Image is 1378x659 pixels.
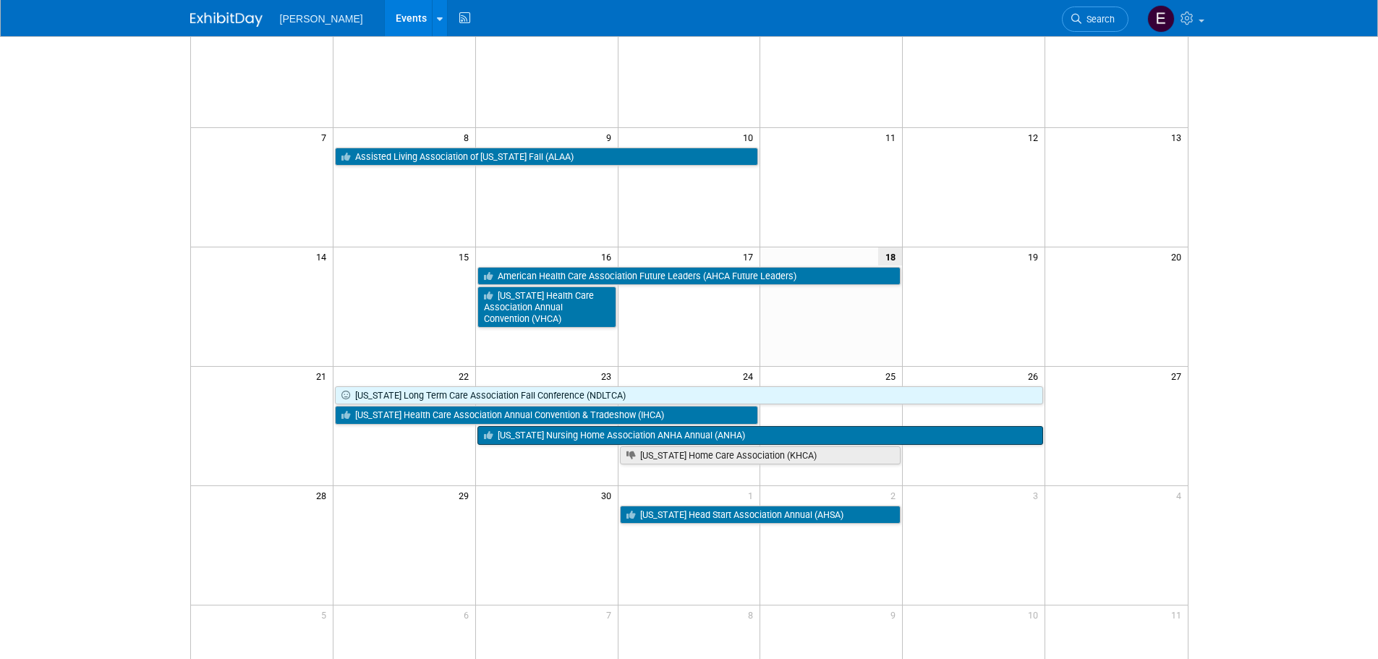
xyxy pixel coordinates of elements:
span: 9 [889,605,902,624]
span: 17 [741,247,760,265]
span: 11 [1170,605,1188,624]
span: Search [1081,14,1115,25]
span: 12 [1026,128,1045,146]
span: 10 [1026,605,1045,624]
span: 18 [878,247,902,265]
span: 30 [600,486,618,504]
a: [US_STATE] Health Care Association Annual Convention & Tradeshow (IHCA) [335,406,759,425]
a: Assisted Living Association of [US_STATE] Fall (ALAA) [335,148,759,166]
span: 21 [315,367,333,385]
span: 20 [1170,247,1188,265]
a: [US_STATE] Health Care Association Annual Convention (VHCA) [477,286,616,328]
span: 29 [457,486,475,504]
span: 2 [889,486,902,504]
span: 5 [320,605,333,624]
a: American Health Care Association Future Leaders (AHCA Future Leaders) [477,267,901,286]
span: 14 [315,247,333,265]
span: 26 [1026,367,1045,385]
span: 7 [605,605,618,624]
span: 8 [462,128,475,146]
span: 25 [884,367,902,385]
span: 3 [1032,486,1045,504]
span: 8 [747,605,760,624]
span: 22 [457,367,475,385]
a: [US_STATE] Long Term Care Association Fall Conference (NDLTCA) [335,386,1043,405]
img: ExhibitDay [190,12,263,27]
span: 9 [605,128,618,146]
span: 19 [1026,247,1045,265]
span: 7 [320,128,333,146]
span: 6 [462,605,475,624]
a: Search [1062,7,1128,32]
span: 28 [315,486,333,504]
span: 23 [600,367,618,385]
span: 27 [1170,367,1188,385]
span: 10 [741,128,760,146]
span: [PERSON_NAME] [280,13,363,25]
a: [US_STATE] Nursing Home Association ANHA Annual (ANHA) [477,426,1043,445]
a: [US_STATE] Home Care Association (KHCA) [620,446,901,465]
span: 24 [741,367,760,385]
span: 16 [600,247,618,265]
span: 13 [1170,128,1188,146]
span: 11 [884,128,902,146]
span: 1 [747,486,760,504]
span: 15 [457,247,475,265]
img: Emily Foreman [1147,5,1175,33]
span: 4 [1175,486,1188,504]
a: [US_STATE] Head Start Association Annual (AHSA) [620,506,901,524]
